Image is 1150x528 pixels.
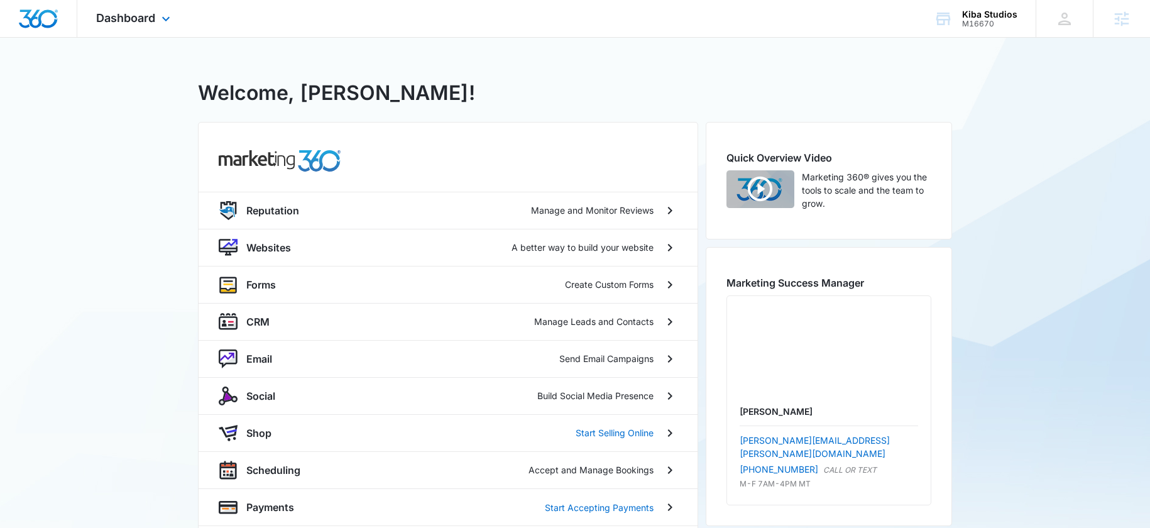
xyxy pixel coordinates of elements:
[199,377,698,414] a: socialSocialBuild Social Media Presence
[545,501,654,514] p: Start Accepting Payments
[199,488,698,525] a: paymentsPaymentsStart Accepting Payments
[199,451,698,489] a: schedulingSchedulingAccept and Manage Bookings
[565,278,654,291] p: Create Custom Forms
[246,351,272,366] p: Email
[726,275,931,290] h2: Marketing Success Manager
[199,414,698,451] a: shopAppShopStart Selling Online
[219,238,238,257] img: website
[246,277,276,292] p: Forms
[246,463,300,478] p: Scheduling
[246,500,294,515] p: Payments
[219,387,238,405] img: social
[246,314,270,329] p: CRM
[219,498,238,517] img: payments
[199,229,698,266] a: websiteWebsitesA better way to build your website
[512,241,654,254] p: A better way to build your website
[962,9,1017,19] div: account name
[726,170,794,208] img: Quick Overview Video
[531,204,654,217] p: Manage and Monitor Reviews
[962,19,1017,28] div: account id
[246,203,299,218] p: Reputation
[219,349,238,368] img: nurture
[740,463,818,476] a: [PHONE_NUMBER]
[791,311,867,387] img: Erik Woods
[199,340,698,377] a: nurtureEmailSend Email Campaigns
[740,405,918,418] p: [PERSON_NAME]
[219,312,238,331] img: crm
[740,435,890,459] a: [PERSON_NAME][EMAIL_ADDRESS][PERSON_NAME][DOMAIN_NAME]
[802,170,931,210] p: Marketing 360® gives you the tools to scale and the team to grow.
[537,389,654,402] p: Build Social Media Presence
[219,150,341,172] img: common.products.marketing.title
[726,150,931,165] h2: Quick Overview Video
[199,303,698,340] a: crmCRMManage Leads and Contacts
[219,201,238,220] img: reputation
[534,315,654,328] p: Manage Leads and Contacts
[96,11,155,25] span: Dashboard
[199,266,698,303] a: formsFormsCreate Custom Forms
[219,424,238,443] img: shopApp
[559,352,654,365] p: Send Email Campaigns
[219,461,238,480] img: scheduling
[528,463,654,476] p: Accept and Manage Bookings
[246,388,275,404] p: Social
[740,478,918,490] p: M-F 7AM-4PM MT
[198,78,475,108] h1: Welcome, [PERSON_NAME]!
[576,426,654,439] p: Start Selling Online
[199,192,698,229] a: reputationReputationManage and Monitor Reviews
[823,465,877,476] p: CALL OR TEXT
[219,275,238,294] img: forms
[246,240,291,255] p: Websites
[246,426,271,441] p: Shop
